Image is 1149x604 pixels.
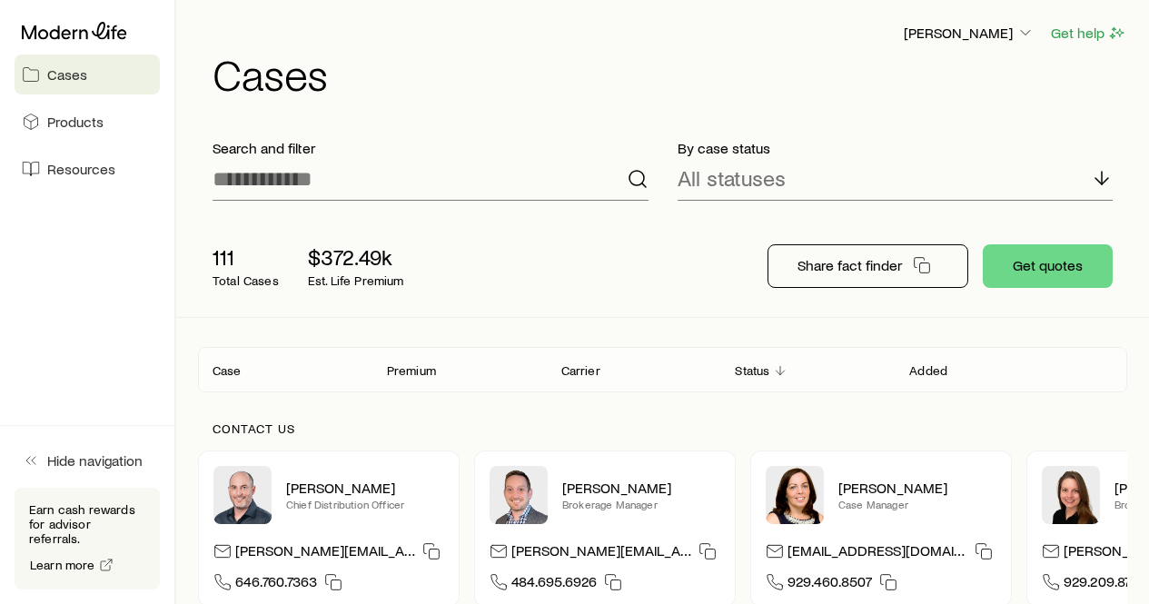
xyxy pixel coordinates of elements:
img: Ellen Wall [1042,466,1100,524]
p: [PERSON_NAME][EMAIL_ADDRESS][DOMAIN_NAME] [235,541,415,566]
p: [PERSON_NAME][EMAIL_ADDRESS][DOMAIN_NAME] [511,541,691,566]
p: Contact us [213,421,1113,436]
span: 929.209.8778 [1064,572,1144,597]
p: [EMAIL_ADDRESS][DOMAIN_NAME] [787,541,967,566]
p: Earn cash rewards for advisor referrals. [29,502,145,546]
span: 484.695.6926 [511,572,597,597]
img: Heather McKee [766,466,824,524]
a: Cases [15,54,160,94]
p: [PERSON_NAME] [904,24,1035,42]
p: Case Manager [838,497,996,511]
p: All statuses [678,165,786,191]
span: Products [47,113,104,131]
button: Hide navigation [15,441,160,480]
span: Learn more [30,559,95,571]
p: [PERSON_NAME] [286,479,444,497]
img: Dan Pierson [213,466,272,524]
span: Cases [47,65,87,84]
button: Get help [1050,23,1127,44]
p: Brokerage Manager [562,497,720,511]
p: Carrier [561,363,600,378]
button: Get quotes [983,244,1113,288]
p: Added [909,363,947,378]
img: Brandon Parry [490,466,548,524]
button: [PERSON_NAME] [903,23,1035,45]
p: Premium [387,363,436,378]
h1: Cases [213,52,1127,95]
p: By case status [678,139,1114,157]
p: Est. Life Premium [308,273,404,288]
p: [PERSON_NAME] [562,479,720,497]
p: Chief Distribution Officer [286,497,444,511]
p: $372.49k [308,244,404,270]
span: Resources [47,160,115,178]
p: Status [735,363,769,378]
div: Client cases [198,347,1127,392]
p: Share fact finder [797,256,902,274]
button: Share fact finder [768,244,968,288]
a: Products [15,102,160,142]
p: Total Cases [213,273,279,288]
span: 929.460.8507 [787,572,872,597]
span: Hide navigation [47,451,143,470]
p: 111 [213,244,279,270]
p: [PERSON_NAME] [838,479,996,497]
span: 646.760.7363 [235,572,317,597]
a: Resources [15,149,160,189]
div: Earn cash rewards for advisor referrals.Learn more [15,488,160,589]
p: Case [213,363,242,378]
p: Search and filter [213,139,649,157]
